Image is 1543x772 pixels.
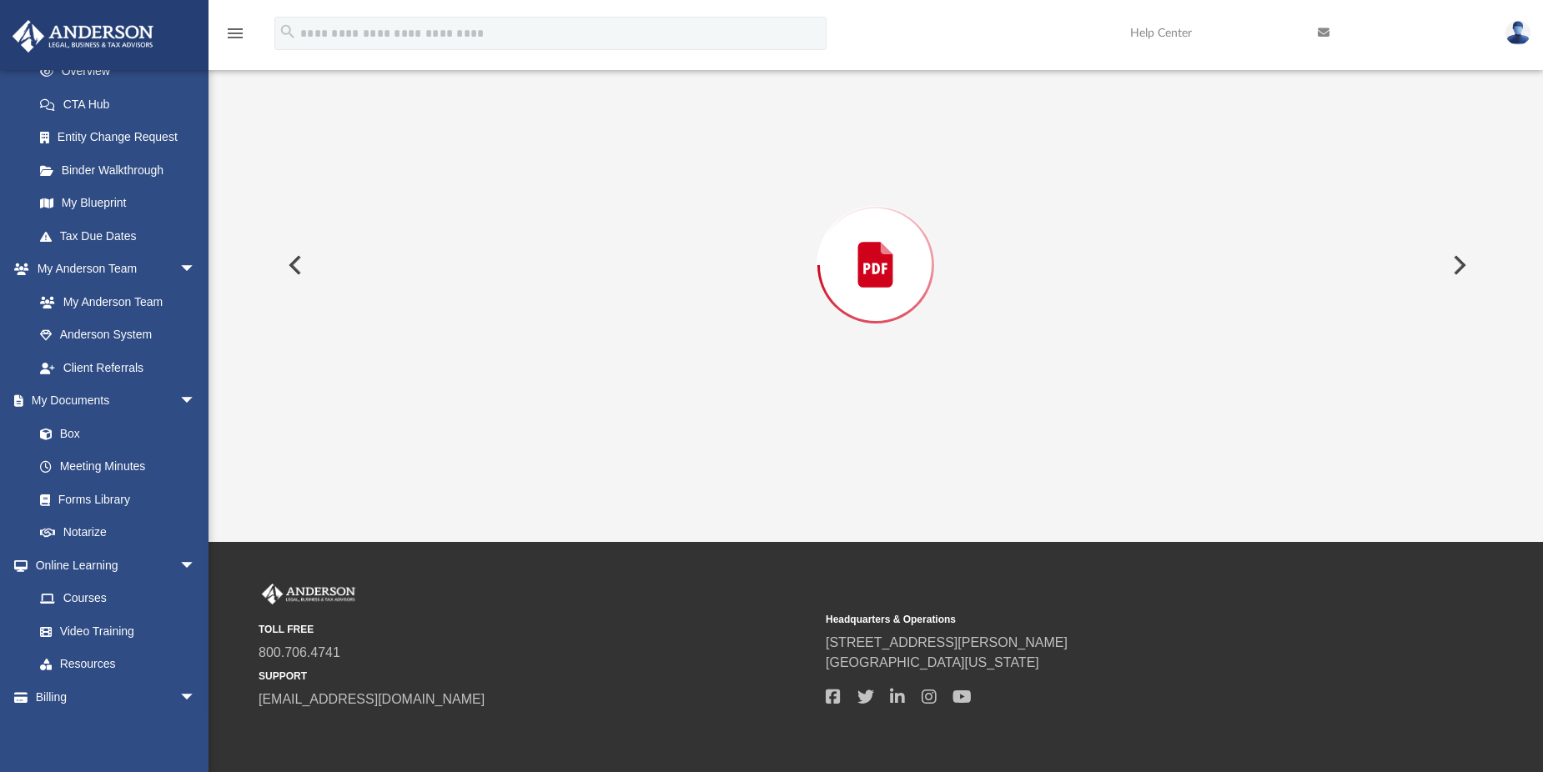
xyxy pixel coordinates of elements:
a: Video Training [23,614,204,648]
a: Resources [23,648,213,681]
a: Box [23,417,204,450]
small: Headquarters & Operations [826,612,1381,627]
a: Tax Due Dates [23,219,221,253]
div: Preview [275,6,1476,480]
a: menu [225,32,245,43]
span: arrow_drop_down [179,549,213,583]
a: My Blueprint [23,187,213,220]
a: Binder Walkthrough [23,153,221,187]
a: Client Referrals [23,351,213,384]
a: CTA Hub [23,88,221,121]
a: [GEOGRAPHIC_DATA][US_STATE] [826,655,1039,669]
a: Overview [23,55,221,88]
a: 800.706.4741 [259,645,340,659]
small: TOLL FREE [259,622,814,637]
button: Next File [1440,242,1476,288]
a: [EMAIL_ADDRESS][DOMAIN_NAME] [259,692,485,706]
a: Anderson System [23,318,213,352]
i: search [279,23,297,41]
a: Courses [23,582,213,615]
button: Previous File [275,242,312,288]
span: arrow_drop_down [179,384,213,419]
a: My Anderson Team [23,285,204,318]
span: arrow_drop_down [179,253,213,287]
a: [STREET_ADDRESS][PERSON_NAME] [826,635,1068,649]
img: User Pic [1505,21,1530,45]
img: Anderson Advisors Platinum Portal [259,584,359,605]
span: arrow_drop_down [179,680,213,714]
a: My Documentsarrow_drop_down [12,384,213,418]
a: Forms Library [23,483,204,516]
img: Anderson Advisors Platinum Portal [8,20,158,53]
i: menu [225,23,245,43]
small: SUPPORT [259,669,814,684]
a: My Anderson Teamarrow_drop_down [12,253,213,286]
a: Entity Change Request [23,121,221,154]
a: Events Calendar [12,714,221,747]
a: Meeting Minutes [23,450,213,484]
a: Notarize [23,516,213,549]
a: Online Learningarrow_drop_down [12,549,213,582]
a: Billingarrow_drop_down [12,680,221,714]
